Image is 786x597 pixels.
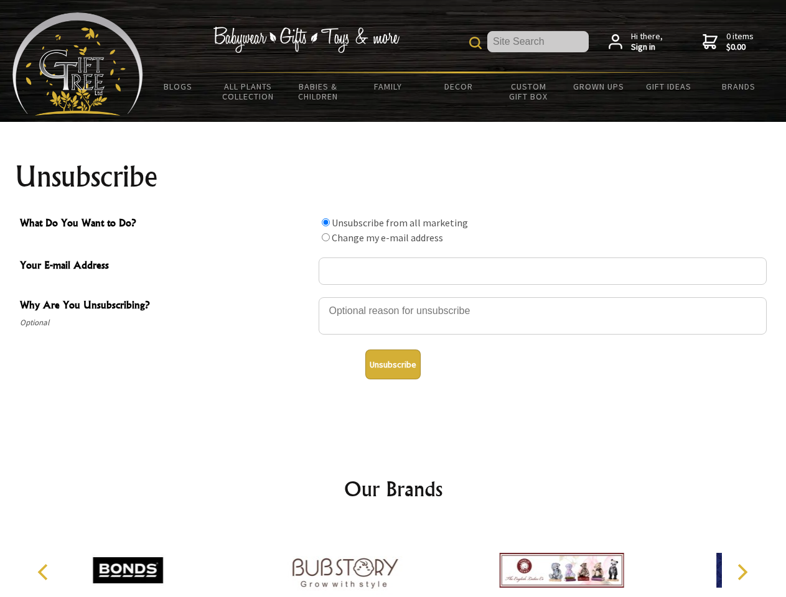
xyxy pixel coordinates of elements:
[634,73,704,99] a: Gift Ideas
[563,73,634,99] a: Grown Ups
[15,162,772,192] h1: Unsubscribe
[20,315,312,330] span: Optional
[423,73,494,99] a: Decor
[283,73,353,109] a: Babies & Children
[319,297,767,335] textarea: Why Are You Unsubscribing?
[213,27,400,53] img: Babywear - Gifts - Toys & more
[726,30,754,53] span: 0 items
[332,231,443,244] label: Change my e-mail address
[609,31,663,53] a: Hi there,Sign in
[494,73,564,109] a: Custom Gift Box
[631,42,663,53] strong: Sign in
[469,37,482,49] img: product search
[332,216,468,229] label: Unsubscribe from all marketing
[728,558,756,586] button: Next
[25,474,762,504] h2: Our Brands
[12,12,143,116] img: Babyware - Gifts - Toys and more...
[487,31,589,52] input: Site Search
[365,349,421,379] button: Unsubscribe
[631,31,663,53] span: Hi there,
[322,218,330,226] input: What Do You Want to Do?
[353,73,424,99] a: Family
[20,257,312,275] span: Your E-mail Address
[319,257,767,285] input: Your E-mail Address
[143,73,213,99] a: BLOGS
[213,73,284,109] a: All Plants Collection
[20,297,312,315] span: Why Are You Unsubscribing?
[704,73,774,99] a: Brands
[31,558,58,586] button: Previous
[703,31,754,53] a: 0 items$0.00
[726,42,754,53] strong: $0.00
[20,215,312,233] span: What Do You Want to Do?
[322,233,330,241] input: What Do You Want to Do?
